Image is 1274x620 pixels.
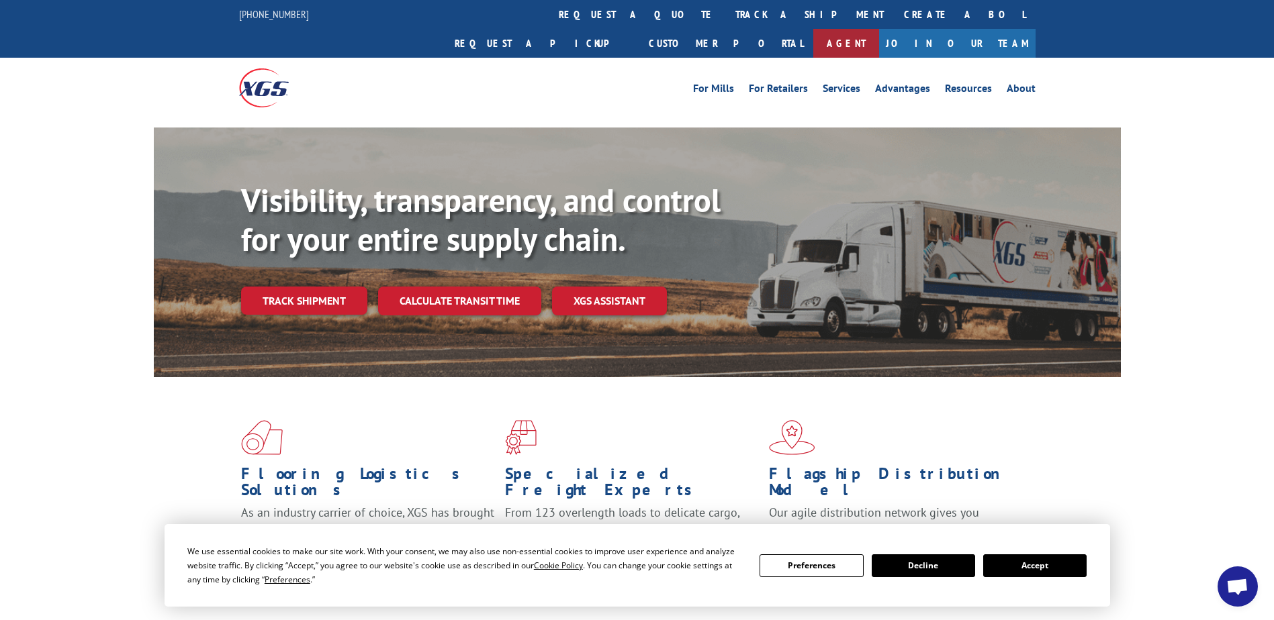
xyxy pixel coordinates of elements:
[445,29,639,58] a: Request a pickup
[639,29,813,58] a: Customer Portal
[265,574,310,585] span: Preferences
[241,287,367,315] a: Track shipment
[823,83,860,98] a: Services
[875,83,930,98] a: Advantages
[1218,566,1258,607] div: Open chat
[505,505,759,564] p: From 123 overlength loads to delicate cargo, our experienced staff knows the best way to move you...
[165,524,1110,607] div: Cookie Consent Prompt
[505,420,537,455] img: xgs-icon-focused-on-flooring-red
[1007,83,1036,98] a: About
[505,466,759,505] h1: Specialized Freight Experts
[241,505,494,552] span: As an industry carrier of choice, XGS has brought innovation and dedication to flooring logistics...
[760,554,863,577] button: Preferences
[769,505,1016,536] span: Our agile distribution network gives you nationwide inventory management on demand.
[241,420,283,455] img: xgs-icon-total-supply-chain-intelligence-red
[813,29,879,58] a: Agent
[693,83,734,98] a: For Mills
[552,287,667,315] a: XGS ASSISTANT
[534,560,583,571] span: Cookie Policy
[241,466,495,505] h1: Flooring Logistics Solutions
[879,29,1036,58] a: Join Our Team
[769,420,815,455] img: xgs-icon-flagship-distribution-model-red
[769,466,1023,505] h1: Flagship Distribution Model
[945,83,992,98] a: Resources
[983,554,1087,577] button: Accept
[749,83,808,98] a: For Retailers
[872,554,975,577] button: Decline
[378,287,541,315] a: Calculate transit time
[239,7,309,21] a: [PHONE_NUMBER]
[187,544,743,586] div: We use essential cookies to make our site work. With your consent, we may also use non-essential ...
[241,179,721,260] b: Visibility, transparency, and control for your entire supply chain.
